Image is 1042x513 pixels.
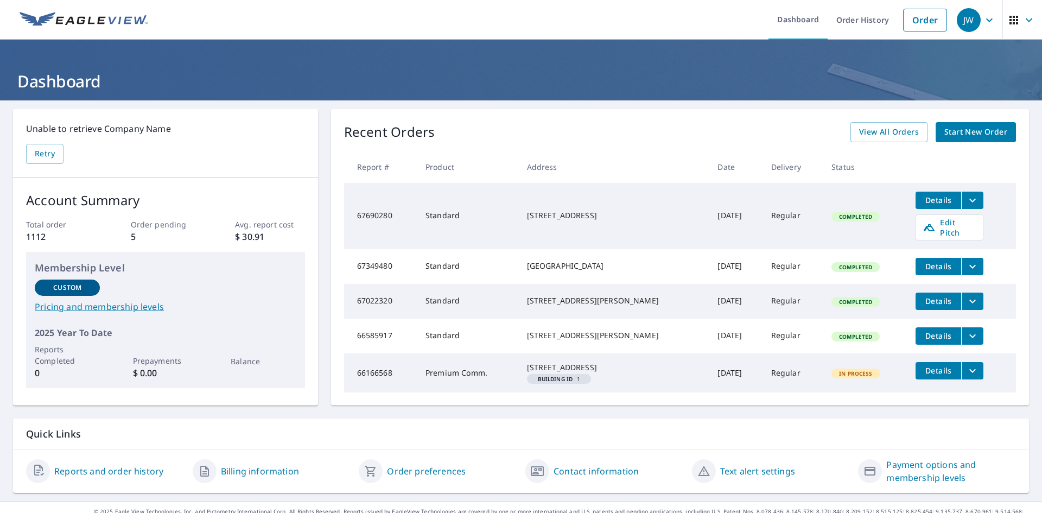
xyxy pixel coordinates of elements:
button: filesDropdownBtn-67349480 [961,258,983,275]
p: Unable to retrieve Company Name [26,122,305,135]
p: Membership Level [35,261,296,275]
td: 67349480 [344,249,417,284]
p: Total order [26,219,96,230]
span: Completed [833,213,879,220]
span: In Process [833,370,879,377]
p: Account Summary [26,191,305,210]
button: detailsBtn-67690280 [916,192,961,209]
td: Premium Comm. [417,353,518,392]
button: detailsBtn-66166568 [916,362,961,379]
p: $ 30.91 [235,230,304,243]
a: Billing information [221,465,299,478]
p: Quick Links [26,427,1016,441]
th: Product [417,151,518,183]
button: detailsBtn-67349480 [916,258,961,275]
p: 2025 Year To Date [35,326,296,339]
a: Reports and order history [54,465,163,478]
a: View All Orders [850,122,927,142]
td: [DATE] [709,249,762,284]
span: Details [922,261,955,271]
span: Completed [833,333,879,340]
td: Standard [417,284,518,319]
a: Order preferences [387,465,466,478]
button: detailsBtn-67022320 [916,293,961,310]
span: Details [922,365,955,376]
a: Payment options and membership levels [886,458,1016,484]
td: Regular [763,284,823,319]
img: EV Logo [20,12,148,28]
span: Completed [833,298,879,306]
button: filesDropdownBtn-67022320 [961,293,983,310]
div: [STREET_ADDRESS][PERSON_NAME] [527,330,701,341]
p: Reports Completed [35,344,100,366]
th: Status [823,151,907,183]
p: 5 [131,230,200,243]
button: detailsBtn-66585917 [916,327,961,345]
td: Regular [763,183,823,249]
span: Details [922,195,955,205]
p: $ 0.00 [133,366,198,379]
th: Date [709,151,762,183]
p: Balance [231,356,296,367]
button: filesDropdownBtn-66585917 [961,327,983,345]
p: 1112 [26,230,96,243]
td: Standard [417,319,518,353]
span: Details [922,296,955,306]
a: Text alert settings [720,465,795,478]
button: filesDropdownBtn-66166568 [961,362,983,379]
div: JW [957,8,981,32]
p: Recent Orders [344,122,435,142]
span: Start New Order [944,125,1007,139]
em: Building ID [538,376,573,382]
td: Regular [763,353,823,392]
a: Contact information [554,465,639,478]
td: Standard [417,249,518,284]
th: Report # [344,151,417,183]
td: 66585917 [344,319,417,353]
span: Edit Pitch [923,217,976,238]
p: Prepayments [133,355,198,366]
td: [DATE] [709,353,762,392]
span: Retry [35,147,55,161]
div: [STREET_ADDRESS][PERSON_NAME] [527,295,701,306]
div: [GEOGRAPHIC_DATA] [527,261,701,271]
button: Retry [26,144,63,164]
td: Standard [417,183,518,249]
a: Order [903,9,947,31]
td: 67690280 [344,183,417,249]
button: filesDropdownBtn-67690280 [961,192,983,209]
p: 0 [35,366,100,379]
td: [DATE] [709,284,762,319]
span: View All Orders [859,125,919,139]
a: Edit Pitch [916,214,983,240]
a: Start New Order [936,122,1016,142]
span: 1 [531,376,587,382]
a: Pricing and membership levels [35,300,296,313]
div: [STREET_ADDRESS] [527,362,701,373]
p: Order pending [131,219,200,230]
div: [STREET_ADDRESS] [527,210,701,221]
span: Completed [833,263,879,271]
p: Custom [53,283,81,293]
td: [DATE] [709,319,762,353]
th: Delivery [763,151,823,183]
span: Details [922,331,955,341]
th: Address [518,151,709,183]
td: 67022320 [344,284,417,319]
h1: Dashboard [13,70,1029,92]
p: Avg. report cost [235,219,304,230]
td: Regular [763,319,823,353]
td: [DATE] [709,183,762,249]
td: Regular [763,249,823,284]
td: 66166568 [344,353,417,392]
